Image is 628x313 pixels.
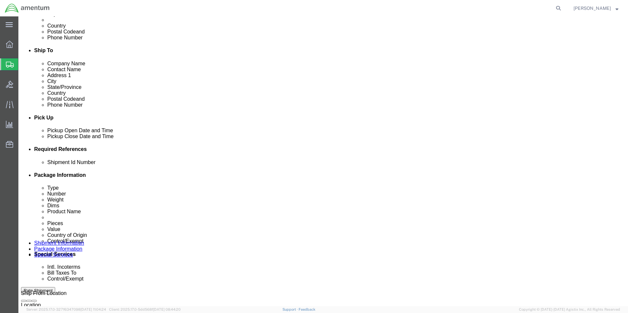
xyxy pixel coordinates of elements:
span: Joel Martir [573,5,611,12]
button: [PERSON_NAME] [573,4,619,12]
span: [DATE] 08:44:20 [153,307,181,311]
span: Copyright © [DATE]-[DATE] Agistix Inc., All Rights Reserved [519,307,620,312]
span: Server: 2025.17.0-327f6347098 [26,307,106,311]
a: Feedback [299,307,315,311]
iframe: FS Legacy Container [18,16,628,306]
a: Support [282,307,299,311]
span: [DATE] 11:04:24 [80,307,106,311]
img: logo [5,3,50,13]
span: Client: 2025.17.0-5dd568f [109,307,181,311]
